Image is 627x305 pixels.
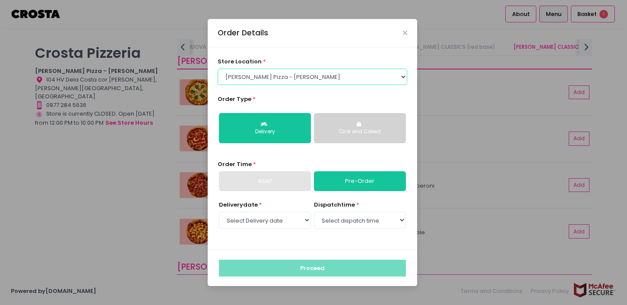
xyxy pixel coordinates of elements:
[218,27,268,38] div: Order Details
[314,171,406,191] a: Pre-Order
[320,128,400,136] div: Click and Collect
[218,95,251,103] span: Order Type
[218,57,262,66] span: store location
[218,160,252,168] span: Order Time
[314,201,355,209] span: dispatch time
[225,128,305,136] div: Delivery
[219,201,258,209] span: Delivery date
[403,31,407,35] button: Close
[219,260,406,276] button: Proceed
